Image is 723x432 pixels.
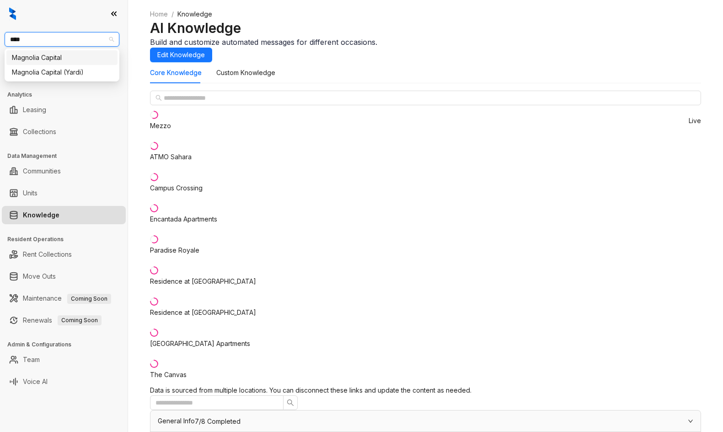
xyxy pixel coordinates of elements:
[2,245,126,264] li: Rent Collections
[23,267,56,286] a: Move Outs
[195,418,241,425] span: 7/8 Completed
[2,351,126,369] li: Team
[287,399,294,406] span: search
[2,61,126,80] li: Leads
[23,206,59,224] a: Knowledge
[2,123,126,141] li: Collections
[148,9,170,19] a: Home
[67,294,111,304] span: Coming Soon
[177,10,212,18] span: Knowledge
[23,184,37,202] a: Units
[150,308,256,318] div: Residence at [GEOGRAPHIC_DATA]
[12,67,112,77] div: Magnolia Capital (Yardi)
[6,50,118,65] div: Magnolia Capital
[7,152,128,160] h3: Data Management
[23,101,46,119] a: Leasing
[150,410,701,432] div: General Info7/8 Completed
[2,311,126,329] li: Renewals
[2,289,126,308] li: Maintenance
[2,184,126,202] li: Units
[689,118,701,124] span: Live
[2,267,126,286] li: Move Outs
[6,65,118,80] div: Magnolia Capital (Yardi)
[150,339,250,349] div: [GEOGRAPHIC_DATA] Apartments
[150,19,701,37] h2: AI Knowledge
[150,276,256,286] div: Residence at [GEOGRAPHIC_DATA]
[23,311,102,329] a: RenewalsComing Soon
[150,245,199,255] div: Paradise Royale
[9,7,16,20] img: logo
[23,162,61,180] a: Communities
[155,95,162,101] span: search
[171,9,174,19] li: /
[23,123,56,141] a: Collections
[23,351,40,369] a: Team
[150,183,203,193] div: Campus Crossing
[7,91,128,99] h3: Analytics
[58,315,102,325] span: Coming Soon
[2,373,126,391] li: Voice AI
[150,214,217,224] div: Encantada Apartments
[23,245,72,264] a: Rent Collections
[150,121,171,131] div: Mezzo
[2,206,126,224] li: Knowledge
[2,162,126,180] li: Communities
[216,68,275,78] div: Custom Knowledge
[158,417,195,425] span: General Info
[150,385,701,395] div: Data is sourced from multiple locations. You can disconnect these links and update the content as...
[150,152,192,162] div: ATMO Sahara
[150,37,701,48] div: Build and customize automated messages for different occasions.
[150,68,202,78] div: Core Knowledge
[150,370,187,380] div: The Canvas
[688,418,693,424] span: expanded
[12,53,112,63] div: Magnolia Capital
[7,340,128,349] h3: Admin & Configurations
[7,235,128,243] h3: Resident Operations
[157,50,205,60] span: Edit Knowledge
[23,373,48,391] a: Voice AI
[150,48,212,62] button: Edit Knowledge
[2,101,126,119] li: Leasing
